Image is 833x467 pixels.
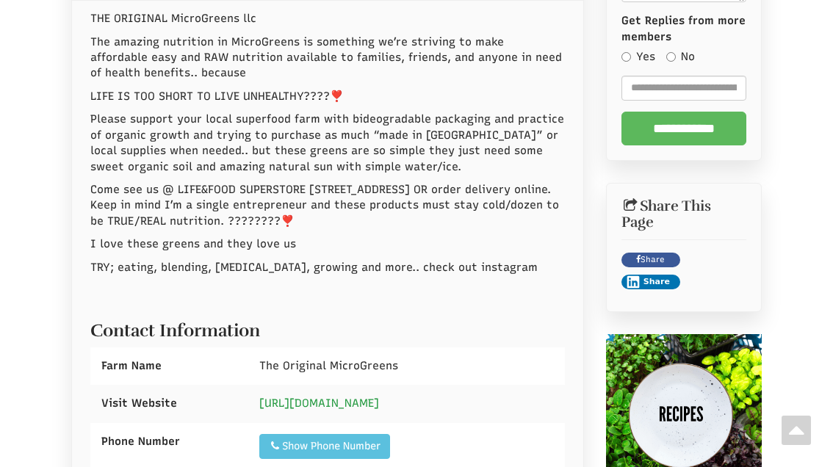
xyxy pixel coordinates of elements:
iframe: X Post Button [688,253,746,267]
p: TRY; eating, blending, [MEDICAL_DATA], growing and more.. check out instagram [90,260,565,275]
div: Visit Website [90,385,248,422]
input: No [666,52,676,62]
p: I love these greens and they love us [90,236,565,252]
label: Get Replies from more members [621,13,747,45]
a: Share [621,253,680,267]
p: LIFE IS TOO SHORT TO LIVE UNHEALTHY????❣️ [90,89,565,104]
div: Show Phone Number [269,439,381,454]
p: The amazing nutrition in MicroGreens is something we’re striving to make affordable easy and RAW ... [90,35,565,82]
p: Come see us @ LIFE&FOOD SUPERSTORE [STREET_ADDRESS] OR order delivery online. Keep in mind I’m a ... [90,182,565,229]
p: THE ORIGINAL MicroGreens llc [90,11,565,26]
label: Yes [621,49,655,65]
div: Farm Name [90,347,248,385]
p: Please support your local superfood farm with bideogradable packaging and practice of organic gro... [90,112,565,175]
input: Yes [621,52,631,62]
a: [URL][DOMAIN_NAME] [259,397,379,410]
span: The Original MicroGreens [259,359,398,372]
h2: Share This Page [621,198,747,231]
h2: Contact Information [90,314,565,340]
button: Share [621,275,680,289]
label: No [666,49,695,65]
div: Phone Number [90,423,248,460]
